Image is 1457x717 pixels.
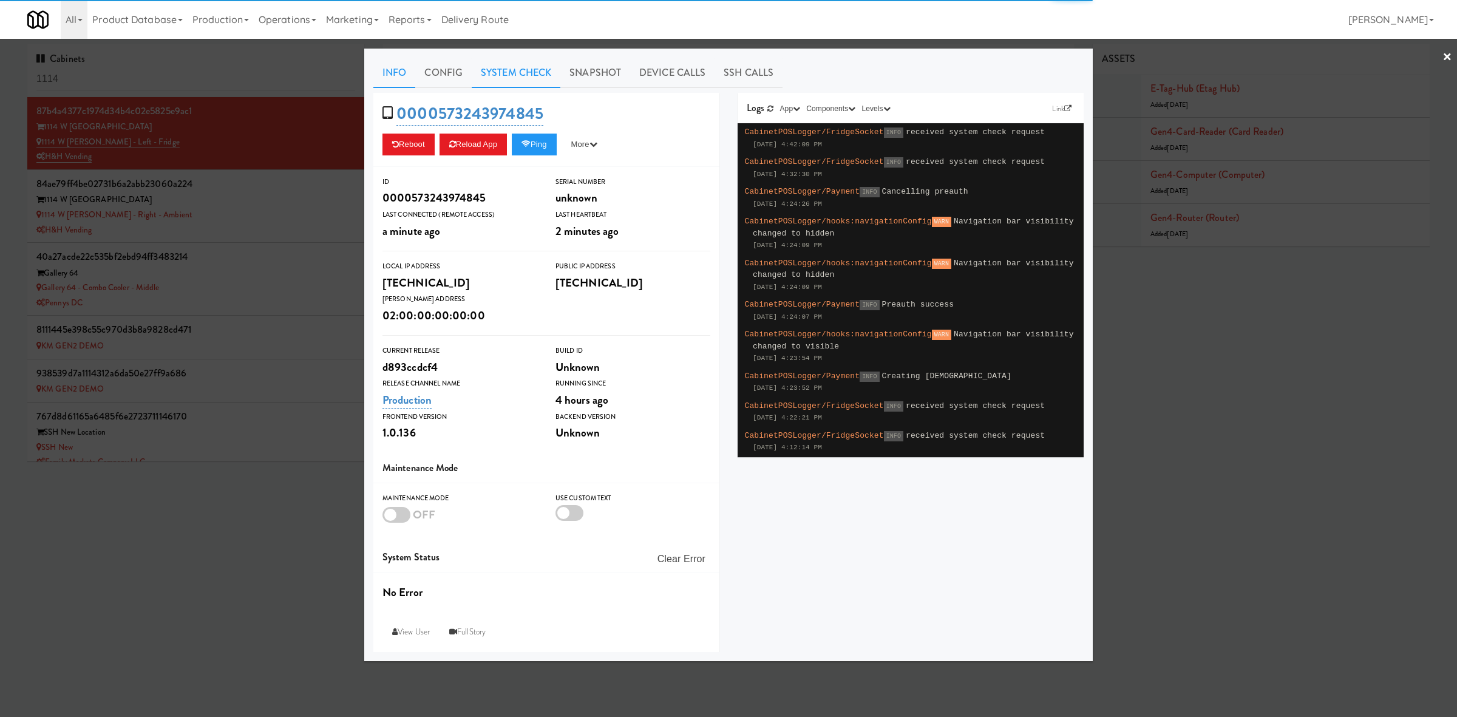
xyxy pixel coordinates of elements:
[396,102,543,126] a: 0000573243974845
[882,372,1011,381] span: Creating [DEMOGRAPHIC_DATA]
[753,384,822,392] span: [DATE] 4:23:52 PM
[753,171,822,178] span: [DATE] 4:32:30 PM
[777,103,804,115] button: App
[382,345,537,357] div: Current Release
[555,411,710,423] div: Backend Version
[860,372,879,382] span: INFO
[382,423,537,443] div: 1.0.136
[560,58,630,88] a: Snapshot
[382,411,537,423] div: Frontend Version
[860,300,879,310] span: INFO
[382,134,435,155] button: Reboot
[906,127,1045,137] span: received system check request
[932,259,951,269] span: WARN
[882,187,968,196] span: Cancelling preauth
[1442,39,1452,76] a: ×
[555,188,710,208] div: unknown
[1049,103,1075,115] a: Link
[382,392,432,409] a: Production
[745,259,932,268] span: CabinetPOSLogger/hooks:navigationConfig
[747,101,764,115] span: Logs
[753,259,1074,280] span: Navigation bar visibility changed to hidden
[753,141,822,148] span: [DATE] 4:42:09 PM
[555,423,710,443] div: Unknown
[555,378,710,390] div: Running Since
[753,414,822,421] span: [DATE] 4:22:21 PM
[382,357,537,378] div: d893ccdcf4
[382,188,537,208] div: 0000573243974845
[555,209,710,221] div: Last Heartbeat
[745,330,932,339] span: CabinetPOSLogger/hooks:navigationConfig
[382,550,440,564] span: System Status
[382,273,537,293] div: [TECHNICAL_ID]
[415,58,472,88] a: Config
[858,103,893,115] button: Levels
[382,378,537,390] div: Release Channel Name
[745,127,884,137] span: CabinetPOSLogger/FridgeSocket
[932,330,951,340] span: WARN
[382,176,537,188] div: ID
[555,392,608,408] span: 4 hours ago
[373,58,415,88] a: Info
[753,200,822,208] span: [DATE] 4:24:26 PM
[440,134,507,155] button: Reload App
[382,260,537,273] div: Local IP Address
[630,58,715,88] a: Device Calls
[753,313,822,321] span: [DATE] 4:24:07 PM
[562,134,607,155] button: More
[555,345,710,357] div: Build Id
[512,134,557,155] button: Ping
[745,217,932,226] span: CabinetPOSLogger/hooks:navigationConfig
[382,582,710,603] div: No Error
[472,58,560,88] a: System Check
[555,223,619,239] span: 2 minutes ago
[382,223,440,239] span: a minute ago
[745,372,860,381] span: CabinetPOSLogger/Payment
[753,217,1074,238] span: Navigation bar visibility changed to hidden
[753,242,822,249] span: [DATE] 4:24:09 PM
[906,431,1045,440] span: received system check request
[745,187,860,196] span: CabinetPOSLogger/Payment
[382,621,440,643] a: View User
[882,300,954,309] span: Preauth success
[382,461,458,475] span: Maintenance Mode
[382,209,537,221] div: Last Connected (Remote Access)
[932,217,951,227] span: WARN
[745,401,884,410] span: CabinetPOSLogger/FridgeSocket
[803,103,858,115] button: Components
[653,548,710,570] button: Clear Error
[555,260,710,273] div: Public IP Address
[27,9,49,30] img: Micromart
[884,431,903,441] span: INFO
[440,621,495,643] a: FullStory
[906,157,1045,166] span: received system check request
[382,492,537,505] div: Maintenance Mode
[413,506,435,523] span: OFF
[555,176,710,188] div: Serial Number
[753,444,822,451] span: [DATE] 4:12:14 PM
[555,357,710,378] div: Unknown
[753,330,1074,351] span: Navigation bar visibility changed to visible
[382,293,537,305] div: [PERSON_NAME] Address
[906,401,1045,410] span: received system check request
[555,273,710,293] div: [TECHNICAL_ID]
[860,187,879,197] span: INFO
[745,157,884,166] span: CabinetPOSLogger/FridgeSocket
[884,401,903,412] span: INFO
[753,284,822,291] span: [DATE] 4:24:09 PM
[753,355,822,362] span: [DATE] 4:23:54 PM
[884,157,903,168] span: INFO
[382,305,537,326] div: 02:00:00:00:00:00
[745,300,860,309] span: CabinetPOSLogger/Payment
[715,58,783,88] a: SSH Calls
[555,492,710,505] div: Use Custom Text
[884,127,903,138] span: INFO
[745,431,884,440] span: CabinetPOSLogger/FridgeSocket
